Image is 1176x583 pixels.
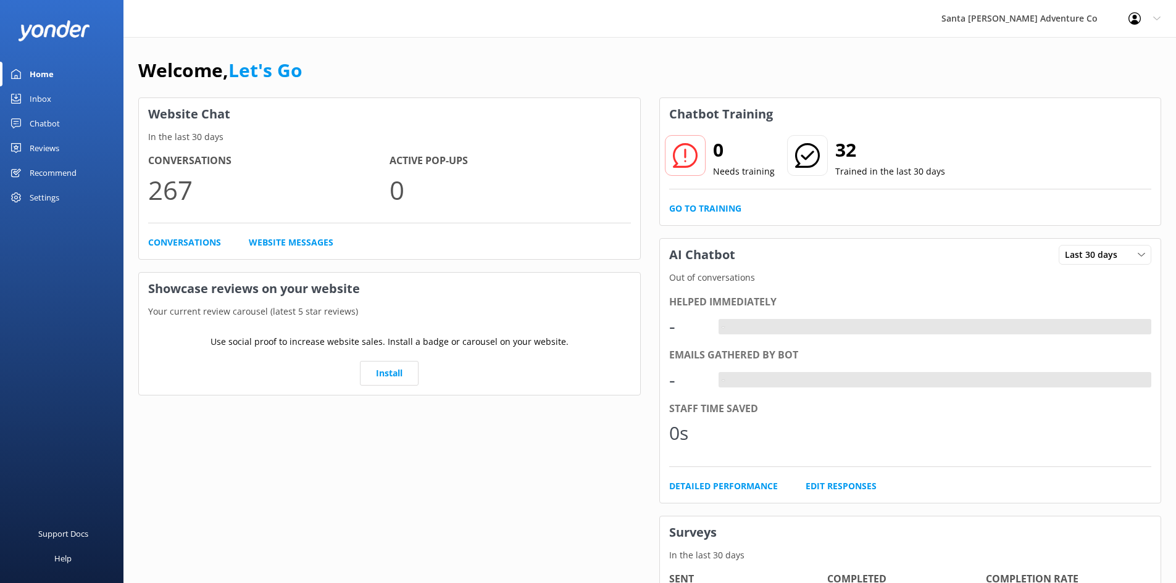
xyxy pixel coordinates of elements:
div: Reviews [30,136,59,160]
h3: AI Chatbot [660,239,744,271]
p: Your current review carousel (latest 5 star reviews) [139,305,640,318]
a: Install [360,361,419,386]
a: Let's Go [228,57,302,83]
h4: Active Pop-ups [390,153,631,169]
div: Recommend [30,160,77,185]
h1: Welcome, [138,56,302,85]
p: In the last 30 days [139,130,640,144]
a: Website Messages [249,236,333,249]
div: Home [30,62,54,86]
h2: 0 [713,135,775,165]
a: Edit Responses [806,479,877,493]
p: Use social proof to increase website sales. Install a badge or carousel on your website. [211,335,569,349]
div: Inbox [30,86,51,111]
a: Conversations [148,236,221,249]
div: Support Docs [38,521,88,546]
div: Help [54,546,72,571]
p: 0 [390,169,631,210]
h3: Website Chat [139,98,640,130]
div: 0s [669,418,706,448]
h3: Chatbot Training [660,98,782,130]
div: - [719,319,728,335]
div: - [669,365,706,395]
h3: Showcase reviews on your website [139,273,640,305]
div: - [669,312,706,341]
a: Detailed Performance [669,479,778,493]
div: Settings [30,185,59,210]
span: Last 30 days [1065,248,1125,262]
p: Needs training [713,165,775,178]
img: yonder-white-logo.png [19,20,90,41]
div: Emails gathered by bot [669,347,1152,363]
div: Staff time saved [669,401,1152,417]
div: - [719,372,728,388]
h4: Conversations [148,153,390,169]
p: 267 [148,169,390,210]
h3: Surveys [660,516,1161,548]
a: Go to Training [669,202,741,215]
h2: 32 [835,135,945,165]
p: In the last 30 days [660,548,1161,562]
p: Trained in the last 30 days [835,165,945,178]
p: Out of conversations [660,271,1161,284]
div: Chatbot [30,111,60,136]
div: Helped immediately [669,294,1152,310]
